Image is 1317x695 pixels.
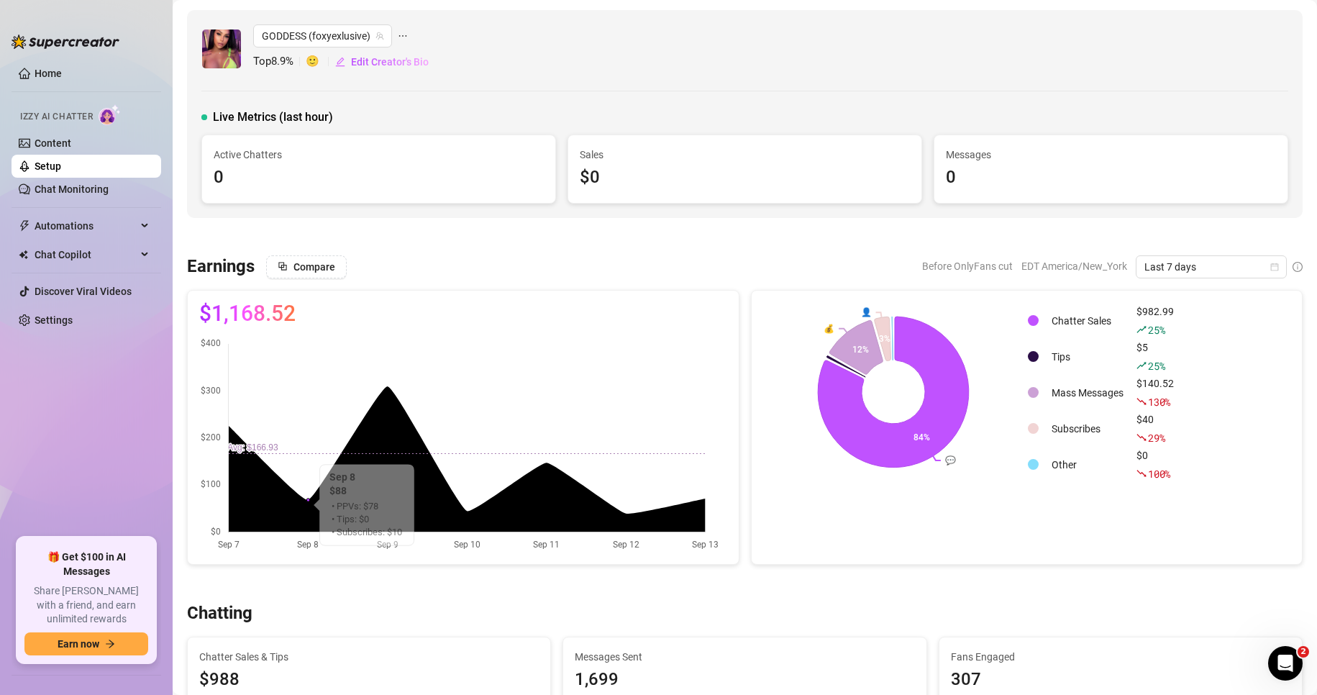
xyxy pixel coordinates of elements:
[1136,360,1147,371] span: rise
[35,137,71,149] a: Content
[1136,468,1147,478] span: fall
[580,147,910,163] span: Sales
[1148,395,1170,409] span: 130 %
[1268,646,1303,681] iframe: Intercom live chat
[19,220,30,232] span: thunderbolt
[1148,431,1165,445] span: 29 %
[35,286,132,297] a: Discover Viral Videos
[860,306,871,317] text: 👤
[1136,304,1174,338] div: $982.99
[1136,448,1174,482] div: $0
[951,649,1290,665] span: Fans Engaged
[199,666,539,694] span: $988
[278,261,288,271] span: block
[213,109,333,126] span: Live Metrics (last hour)
[1136,376,1174,410] div: $140.52
[945,455,956,465] text: 💬
[351,56,429,68] span: Edit Creator's Bio
[575,666,914,694] div: 1,699
[1148,467,1170,481] span: 100 %
[35,243,137,266] span: Chat Copilot
[199,302,296,325] span: $1,168.52
[334,50,429,73] button: Edit Creator's Bio
[20,110,93,124] span: Izzy AI Chatter
[580,164,910,191] div: $0
[293,261,335,273] span: Compare
[266,255,347,278] button: Compare
[922,255,1013,277] span: Before OnlyFans cut
[946,164,1276,191] div: 0
[946,147,1276,163] span: Messages
[951,666,1290,694] div: 307
[24,632,148,655] button: Earn nowarrow-right
[1293,262,1303,272] span: info-circle
[105,639,115,649] span: arrow-right
[35,183,109,195] a: Chat Monitoring
[214,164,544,191] div: 0
[35,68,62,79] a: Home
[35,160,61,172] a: Setup
[35,214,137,237] span: Automations
[1136,396,1147,406] span: fall
[1148,323,1165,337] span: 25 %
[398,24,408,47] span: ellipsis
[1148,359,1165,373] span: 25 %
[1046,340,1129,374] td: Tips
[202,29,241,68] img: GODDESS
[24,550,148,578] span: 🎁 Get $100 in AI Messages
[1046,448,1129,482] td: Other
[575,649,914,665] span: Messages Sent
[1136,432,1147,442] span: fall
[335,57,345,67] span: edit
[1136,340,1174,374] div: $5
[199,649,539,665] span: Chatter Sales & Tips
[1046,304,1129,338] td: Chatter Sales
[214,147,544,163] span: Active Chatters
[19,250,28,260] img: Chat Copilot
[824,322,834,333] text: 💰
[58,638,99,650] span: Earn now
[1046,412,1129,446] td: Subscribes
[24,584,148,627] span: Share [PERSON_NAME] with a friend, and earn unlimited rewards
[1270,263,1279,271] span: calendar
[1144,256,1278,278] span: Last 7 days
[375,32,384,40] span: team
[99,104,121,125] img: AI Chatter
[187,602,252,625] h3: Chatting
[35,314,73,326] a: Settings
[1298,646,1309,658] span: 2
[262,25,383,47] span: GODDESS (foxyexlusive)
[1136,412,1174,446] div: $40
[12,35,119,49] img: logo-BBDzfeDw.svg
[1021,255,1127,277] span: EDT America/New_York
[253,53,306,71] span: Top 8.9 %
[1046,376,1129,410] td: Mass Messages
[187,255,255,278] h3: Earnings
[1136,324,1147,335] span: rise
[306,53,334,71] span: 🙂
